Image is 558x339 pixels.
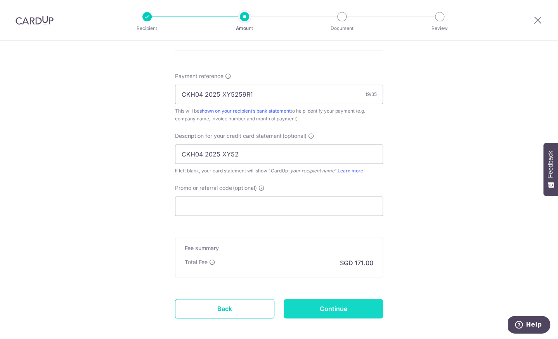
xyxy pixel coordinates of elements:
[175,184,232,192] span: Promo or referral code
[199,108,291,114] a: shown on your recipient’s bank statement
[185,244,373,252] h5: Fee summary
[411,24,468,32] p: Review
[282,132,307,140] span: (optional)
[290,168,334,174] i: your recipient name
[175,72,224,80] span: Payment reference
[313,24,371,32] p: Document
[340,258,373,268] p: SGD 171.00
[338,168,363,174] a: Learn more
[175,107,383,123] div: This will be to help identify your payment (e.g. company name, invoice number and month of payment).
[16,16,54,25] img: CardUp
[233,184,257,192] span: (optional)
[216,24,273,32] p: Amount
[175,167,383,175] div: If left blank, your card statement will show "CardUp- ".
[365,90,377,98] div: 19/35
[118,24,176,32] p: Recipient
[547,151,554,178] span: Feedback
[543,143,558,196] button: Feedback - Show survey
[508,316,550,335] iframe: Opens a widget where you can find more information
[175,299,274,318] a: Back
[185,258,208,266] p: Total Fee
[175,144,383,164] input: Example: Rent
[284,299,383,318] input: Continue
[175,132,282,140] span: Description for your credit card statement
